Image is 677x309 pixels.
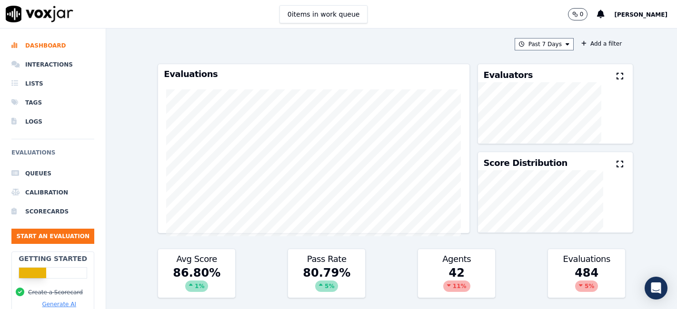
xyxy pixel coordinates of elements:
button: Create a Scorecard [28,289,83,296]
div: 80.79 % [288,265,365,298]
a: Lists [11,74,94,93]
button: 0 [568,8,588,20]
button: [PERSON_NAME] [614,9,677,20]
div: 5 % [315,280,338,292]
button: 0 [568,8,597,20]
h3: Evaluators [484,71,533,79]
h3: Pass Rate [294,255,359,263]
button: 0items in work queue [279,5,368,23]
a: Calibration [11,183,94,202]
button: Start an Evaluation [11,229,94,244]
div: 42 [418,265,495,298]
div: 11 % [443,280,470,292]
a: Tags [11,93,94,112]
div: 484 [548,265,625,298]
h6: Evaluations [11,147,94,164]
a: Dashboard [11,36,94,55]
h2: Getting Started [19,254,87,263]
a: Interactions [11,55,94,74]
a: Queues [11,164,94,183]
h3: Evaluations [554,255,619,263]
button: Add a filter [577,38,626,49]
div: 1 % [185,280,208,292]
button: Past 7 Days [515,38,574,50]
div: 86.80 % [158,265,235,298]
h3: Score Distribution [484,159,567,167]
span: [PERSON_NAME] [614,11,667,18]
a: Logs [11,112,94,131]
h3: Evaluations [164,70,463,78]
h3: Agents [424,255,489,263]
div: 5 % [575,280,598,292]
img: voxjar logo [6,6,73,22]
a: Scorecards [11,202,94,221]
h3: Avg Score [164,255,229,263]
p: 0 [580,10,584,18]
div: Open Intercom Messenger [645,277,667,299]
